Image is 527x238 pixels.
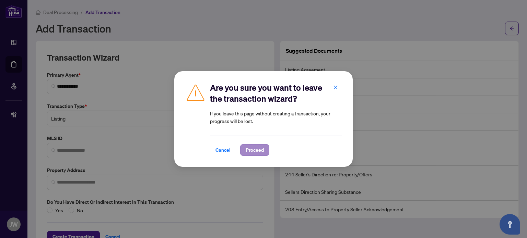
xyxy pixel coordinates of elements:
span: Proceed [246,145,264,155]
button: Open asap [500,214,520,235]
span: close [333,85,338,90]
h2: Are you sure you want to leave the transaction wizard? [210,82,342,104]
span: Cancel [215,145,231,155]
button: Proceed [240,144,269,156]
button: Cancel [210,144,236,156]
article: If you leave this page without creating a transaction, your progress will be lost. [210,110,342,125]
